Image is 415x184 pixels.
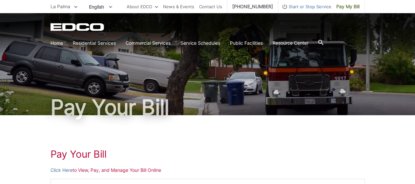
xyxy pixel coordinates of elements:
[51,4,70,9] span: La Palma
[51,39,63,47] a: Home
[230,39,263,47] a: Public Facilities
[126,39,171,47] a: Commercial Services
[199,3,222,10] a: Contact Us
[127,3,158,10] a: About EDCO
[273,39,308,47] a: Resource Center
[84,1,117,12] span: English
[180,39,220,47] a: Service Schedules
[51,167,365,174] p: to View, Pay, and Manage Your Bill Online
[51,97,365,118] h1: Pay Your Bill
[73,39,116,47] a: Residential Services
[51,167,73,174] a: Click Here
[51,148,365,160] h1: Pay Your Bill
[51,23,105,31] a: EDCD logo. Return to the homepage.
[336,3,360,10] span: Pay My Bill
[163,3,194,10] a: News & Events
